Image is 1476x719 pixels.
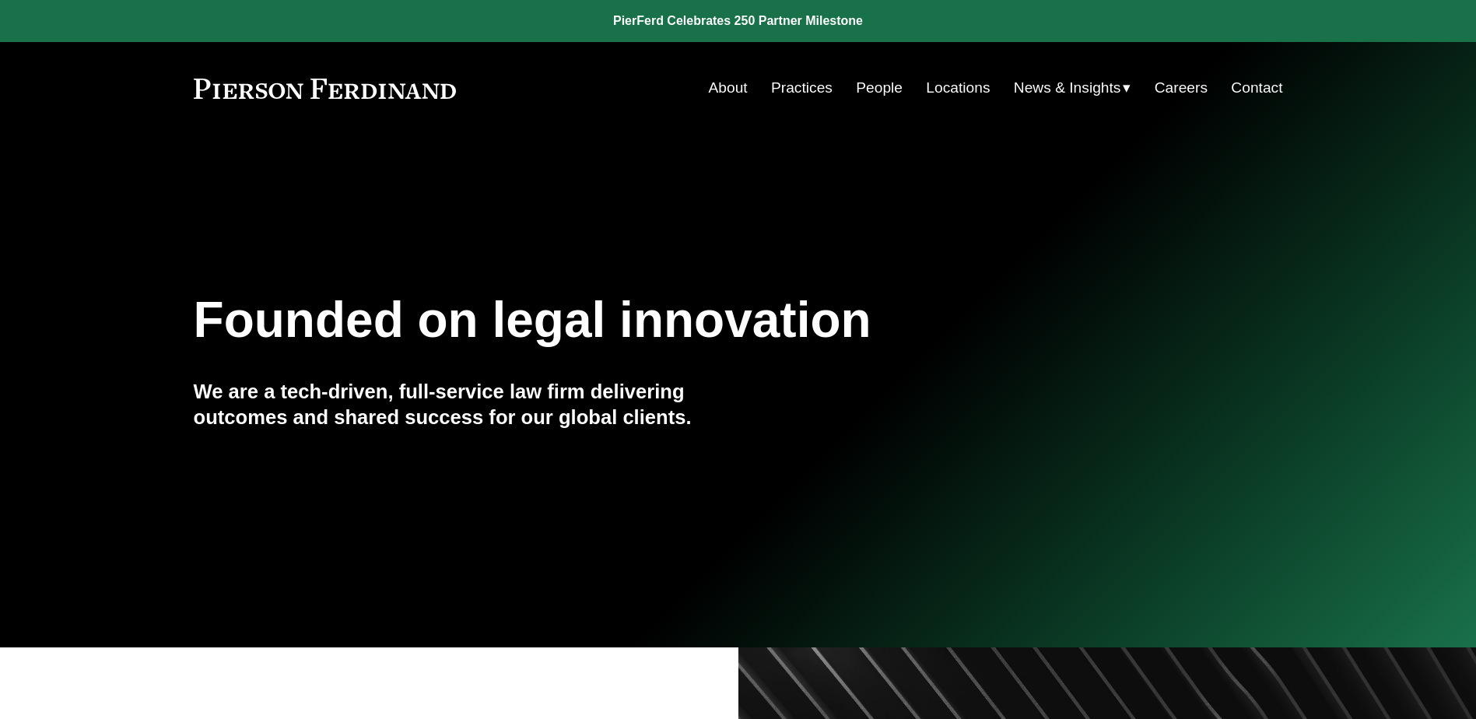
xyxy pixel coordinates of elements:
h4: We are a tech-driven, full-service law firm delivering outcomes and shared success for our global... [194,379,738,430]
span: News & Insights [1014,75,1121,102]
a: About [709,73,748,103]
a: Contact [1231,73,1282,103]
a: Practices [771,73,833,103]
a: People [856,73,903,103]
h1: Founded on legal innovation [194,292,1102,349]
a: folder dropdown [1014,73,1131,103]
a: Locations [926,73,990,103]
a: Careers [1155,73,1208,103]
